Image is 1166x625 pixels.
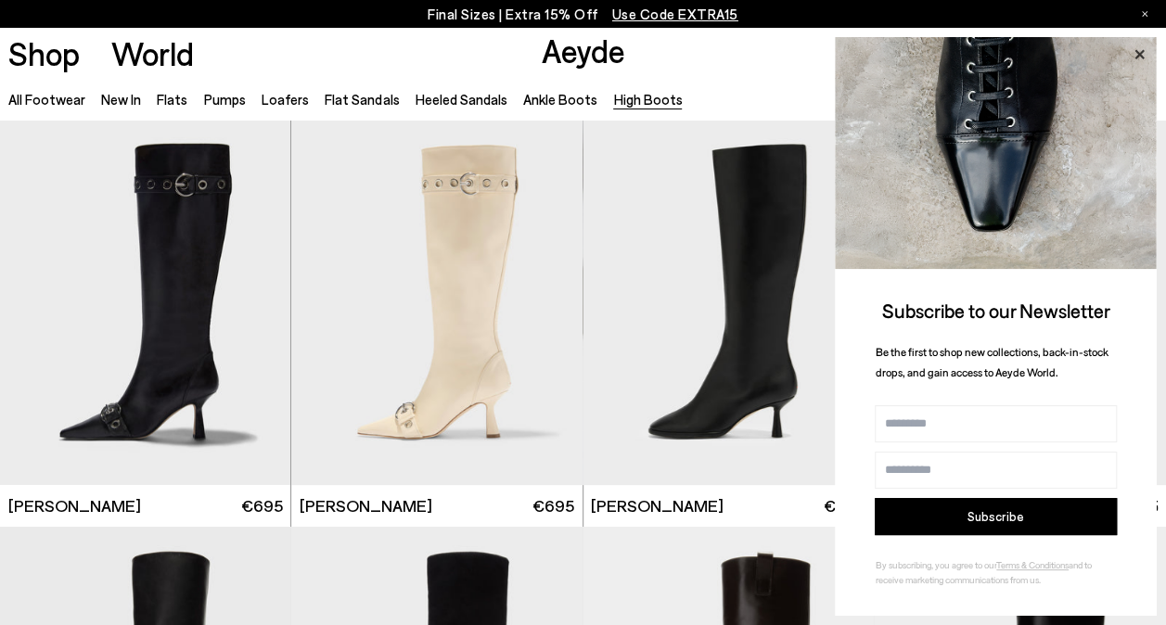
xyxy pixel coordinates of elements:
span: Subscribe to our Newsletter [882,299,1110,322]
img: Vivian Eyelet High Boots [291,120,582,485]
img: ca3f721fb6ff708a270709c41d776025.jpg [835,37,1157,269]
span: [PERSON_NAME] [591,494,724,517]
a: Terms & Conditions [996,559,1069,570]
a: Heeled Sandals [416,91,507,108]
a: Pumps [204,91,246,108]
a: [PERSON_NAME] €695 [291,485,582,527]
a: Flat Sandals [325,91,399,108]
a: Loafers [262,91,309,108]
a: New In [101,91,141,108]
span: Be the first to shop new collections, back-in-stock drops, and gain access to Aeyde World. [876,345,1108,379]
span: €695 [241,494,283,517]
a: High Boots [613,91,682,108]
span: [PERSON_NAME] [8,494,141,517]
a: Aeyde [542,31,625,70]
p: Final Sizes | Extra 15% Off [428,3,738,26]
span: [PERSON_NAME] [300,494,432,517]
span: Navigate to /collections/ss25-final-sizes [612,6,738,22]
a: All Footwear [8,91,85,108]
a: World [111,37,194,70]
a: [PERSON_NAME] €695 [583,485,874,527]
span: €695 [824,494,865,517]
button: Subscribe [875,498,1117,535]
a: Ankle Boots [523,91,597,108]
a: Flats [157,91,187,108]
span: By subscribing, you agree to our [876,559,996,570]
img: Catherine High Sock Boots [583,120,874,485]
a: Shop [8,37,80,70]
span: €695 [532,494,574,517]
